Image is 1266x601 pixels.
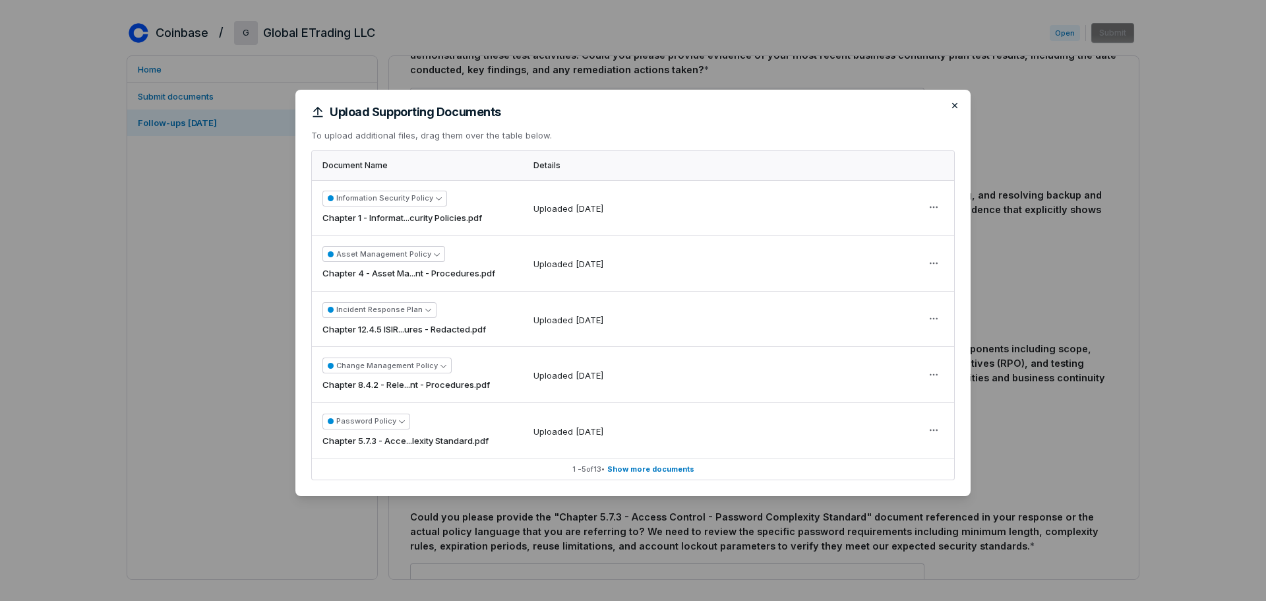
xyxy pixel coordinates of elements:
div: [DATE] [576,369,603,383]
span: Chapter 1 - Informat...curity Policies.pdf [322,212,482,225]
div: Details [533,160,903,171]
span: Chapter 4 - Asset Ma...nt - Procedures.pdf [322,267,495,280]
div: [DATE] [576,203,603,216]
span: Chapter 8.4.2 - Rele...nt - Procedures.pdf [322,379,490,392]
span: Chapter 12.4.5 ISIR...ures - Redacted.pdf [322,323,486,336]
div: Uploaded [533,369,603,383]
div: [DATE] [576,426,603,439]
button: Password Policy [322,414,410,429]
button: 1 -5of13• Show more documents [312,459,954,480]
button: Information Security Policy [322,191,447,206]
div: Uploaded [533,258,603,271]
div: Uploaded [533,203,603,216]
span: Show more documents [607,464,694,474]
div: Document Name [322,160,512,171]
div: Uploaded [533,426,603,439]
div: [DATE] [576,258,603,271]
button: Change Management Policy [322,358,452,373]
div: [DATE] [576,314,603,327]
button: Incident Response Plan [322,302,437,318]
h2: Upload Supporting Documents [311,106,955,119]
p: To upload additional files, drag them over the table below. [311,129,955,142]
button: Asset Management Policy [322,246,445,262]
span: Chapter 5.7.3 - Acce...lexity Standard.pdf [322,435,489,448]
div: Uploaded [533,314,603,327]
